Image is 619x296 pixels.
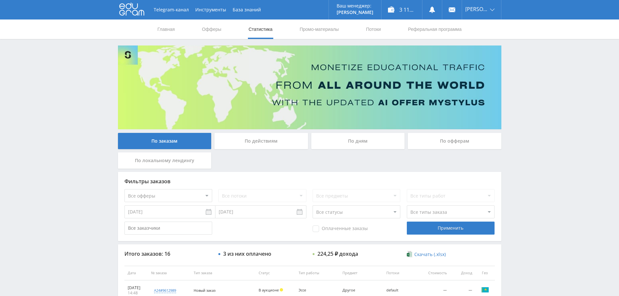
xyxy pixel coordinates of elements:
a: Статистика [248,19,273,39]
th: № заказа [148,266,190,280]
th: Гео [475,266,495,280]
th: Потоки [383,266,419,280]
div: По действиям [214,133,308,149]
div: 3 из них оплачено [223,251,271,257]
div: Фильтры заказов [124,178,495,184]
div: [DATE] [128,285,145,290]
input: Все заказчики [124,222,212,235]
img: xlsx [407,251,412,257]
th: Тип работы [295,266,339,280]
div: 14:48 [128,290,145,296]
span: В аукционе [259,288,279,292]
p: [PERSON_NAME] [337,10,373,15]
span: Новый заказ [194,288,215,293]
a: Потоки [365,19,381,39]
th: Стоимость [419,266,450,280]
img: kaz.png [481,286,489,294]
span: [PERSON_NAME] [465,6,488,12]
span: Оплаченные заказы [313,225,368,232]
a: Офферы [201,19,222,39]
a: Главная [157,19,175,39]
div: Другое [342,288,372,292]
span: Холд [280,288,283,291]
div: По дням [311,133,405,149]
a: Скачать (.xlsx) [407,251,446,258]
th: Статус [255,266,296,280]
div: По офферам [408,133,501,149]
th: Предмет [339,266,383,280]
th: Дата [124,266,148,280]
a: Реферальная программа [407,19,462,39]
div: Эссе [299,288,328,292]
div: По локальному лендингу [118,152,212,169]
span: Скачать (.xlsx) [414,252,446,257]
th: Тип заказа [190,266,255,280]
a: Промо-материалы [299,19,339,39]
div: По заказам [118,133,212,149]
th: Доход [450,266,475,280]
div: Итого заказов: 16 [124,251,212,257]
div: 224,25 ₽ дохода [317,251,358,257]
div: Применить [407,222,495,235]
div: a24#9612989 [154,288,176,293]
p: Ваш менеджер: [337,3,373,8]
img: Banner [118,45,501,129]
div: default [386,288,416,292]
